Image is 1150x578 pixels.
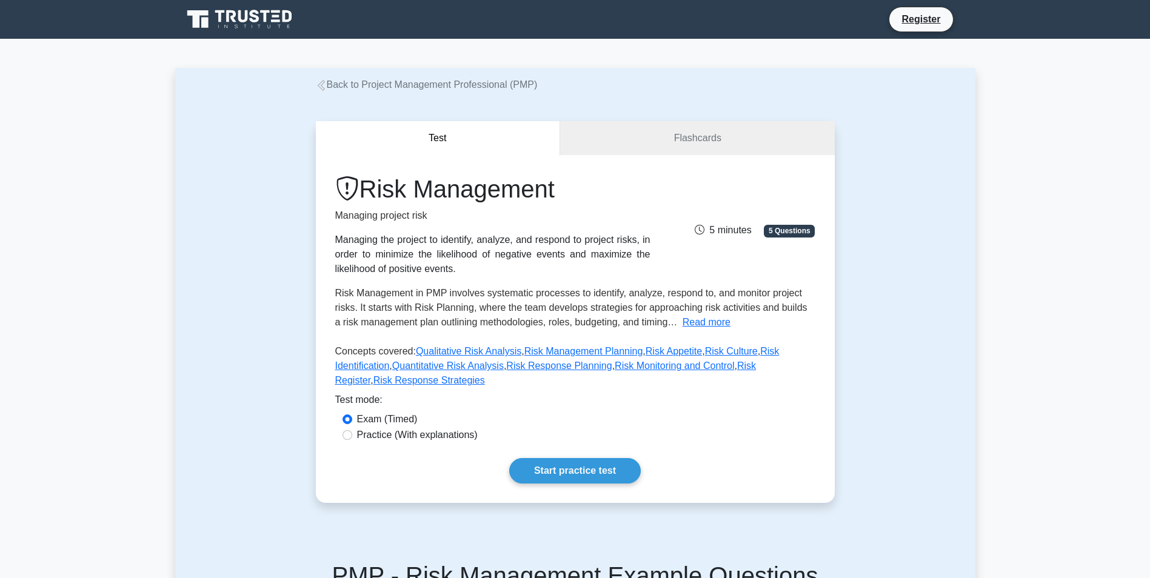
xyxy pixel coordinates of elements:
a: Risk Response Strategies [373,375,485,385]
span: 5 Questions [764,225,815,237]
a: Risk Response Planning [506,360,612,371]
a: Risk Monitoring and Control [615,360,734,371]
span: Risk Management in PMP involves systematic processes to identify, analyze, respond to, and monito... [335,288,807,327]
p: Concepts covered: , , , , , , , , , [335,344,815,393]
a: Qualitative Risk Analysis [416,346,521,356]
a: Risk Appetite [646,346,702,356]
span: 5 minutes [695,225,751,235]
p: Managing project risk [335,208,650,223]
a: Quantitative Risk Analysis [392,360,504,371]
a: Flashcards [560,121,834,156]
div: Test mode: [335,393,815,412]
a: Risk Management Planning [524,346,643,356]
a: Risk Culture [705,346,758,356]
div: Managing the project to identify, analyze, and respond to project risks, in order to minimize the... [335,233,650,276]
label: Practice (With explanations) [357,428,478,442]
button: Read more [683,315,730,330]
a: Start practice test [509,458,641,483]
label: Exam (Timed) [357,412,418,427]
a: Back to Project Management Professional (PMP) [316,79,538,90]
h1: Risk Management [335,174,650,204]
a: Register [894,12,948,27]
button: Test [316,121,561,156]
